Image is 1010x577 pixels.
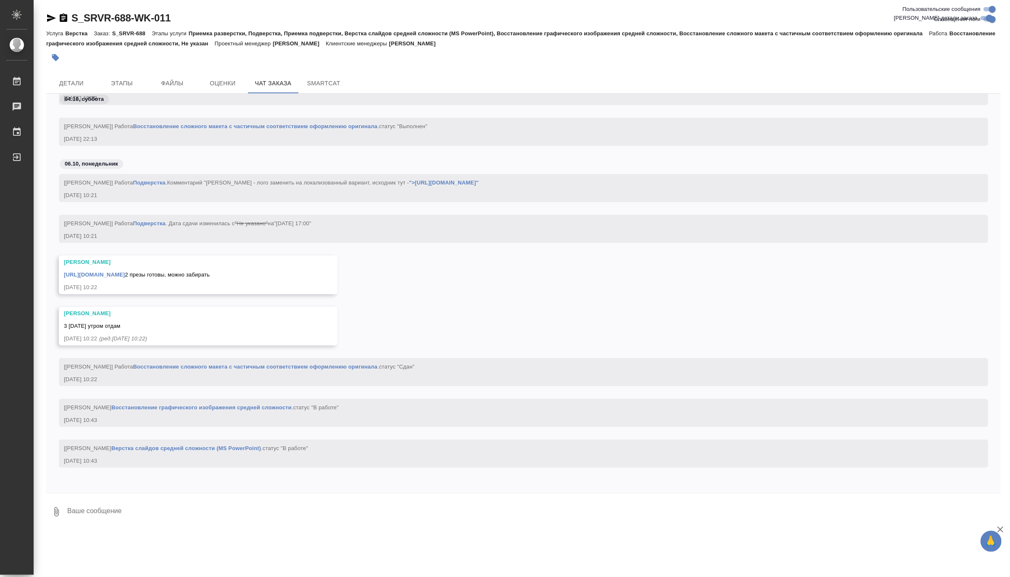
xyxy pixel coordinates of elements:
div: [DATE] 10:22 [64,283,308,292]
p: Работа [929,30,950,37]
div: [DATE] 10:21 [64,232,959,240]
span: "[DATE] 17:00" [274,220,311,227]
p: Приемка разверстки, Подверстка, Приемка подверстки, Верстка слайдов средней сложности (MS PowerPo... [189,30,929,37]
span: статус "В работе" [263,445,308,451]
span: [[PERSON_NAME]] Работа . Дата сдачи изменилась с на [64,220,311,227]
div: [PERSON_NAME] [64,258,308,266]
span: [[PERSON_NAME]] Работа . [64,364,415,370]
span: статус "Сдан" [379,364,415,370]
div: [PERSON_NAME] [64,309,308,318]
div: [DATE] 22:13 [64,135,959,143]
p: 06.10, понедельник [65,160,118,168]
span: Комментарий "[PERSON_NAME] - лого заменить на локализованный вариант, исходник тут - [167,179,479,186]
span: Пользовательские сообщения [902,5,981,13]
p: Верстка [65,30,94,37]
span: "Не указано" [235,220,268,227]
p: Проектный менеджер [215,40,273,47]
p: S_SRVR-688 [112,30,152,37]
a: ">[URL][DOMAIN_NAME]" [409,179,479,186]
p: Услуга [46,30,65,37]
span: Файлы [152,78,193,89]
span: 🙏 [984,532,998,550]
a: Подверстка [133,220,165,227]
div: [DATE] 10:21 [64,191,959,200]
span: Чат заказа [253,78,293,89]
p: Этапы услуги [152,30,189,37]
span: статус "Выполнен" [379,123,427,129]
span: 3 [DATE] утром отдам [64,323,121,329]
span: Оповещения-логи [934,15,981,24]
p: Клиентские менеджеры [326,40,389,47]
a: [URL][DOMAIN_NAME] [64,271,125,278]
span: Детали [51,78,92,89]
span: [[PERSON_NAME] . [64,404,339,411]
a: Восстановление сложного макета с частичным соответствием оформлению оригинала [133,364,377,370]
span: [PERSON_NAME] детали заказа [894,14,978,22]
a: Восстановление графического изображения средней сложности [111,404,292,411]
button: Скопировать ссылку [58,13,69,23]
span: статус "В работе" [293,404,339,411]
div: [DATE] 10:43 [64,416,959,424]
p: Заказ: [94,30,112,37]
a: Верстка слайдов средней сложности (MS PowerPoint) [111,445,261,451]
span: [[PERSON_NAME] . [64,445,308,451]
span: [[PERSON_NAME]] Работа . [64,123,427,129]
span: Оценки [203,78,243,89]
span: 2 презы готовы, можно забирать [64,271,210,278]
p: 04.10, суббота [65,95,104,103]
button: Добавить тэг [46,48,65,67]
a: Подверстка [133,179,165,186]
div: [DATE] 10:22 [64,375,959,384]
button: Скопировать ссылку для ЯМессенджера [46,13,56,23]
button: 🙏 [981,531,1002,552]
span: SmartCat [303,78,344,89]
a: Восстановление сложного макета с частичным соответствием оформлению оригинала [133,123,377,129]
p: [PERSON_NAME] [273,40,326,47]
span: [[PERSON_NAME]] Работа . [64,179,479,186]
span: (ред. [DATE] 10:22 ) [99,335,147,342]
div: [DATE] 10:43 [64,457,959,465]
div: [DATE] 10:22 [64,335,308,343]
a: S_SRVR-688-WK-011 [71,12,171,24]
p: [PERSON_NAME] [389,40,442,47]
span: Этапы [102,78,142,89]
